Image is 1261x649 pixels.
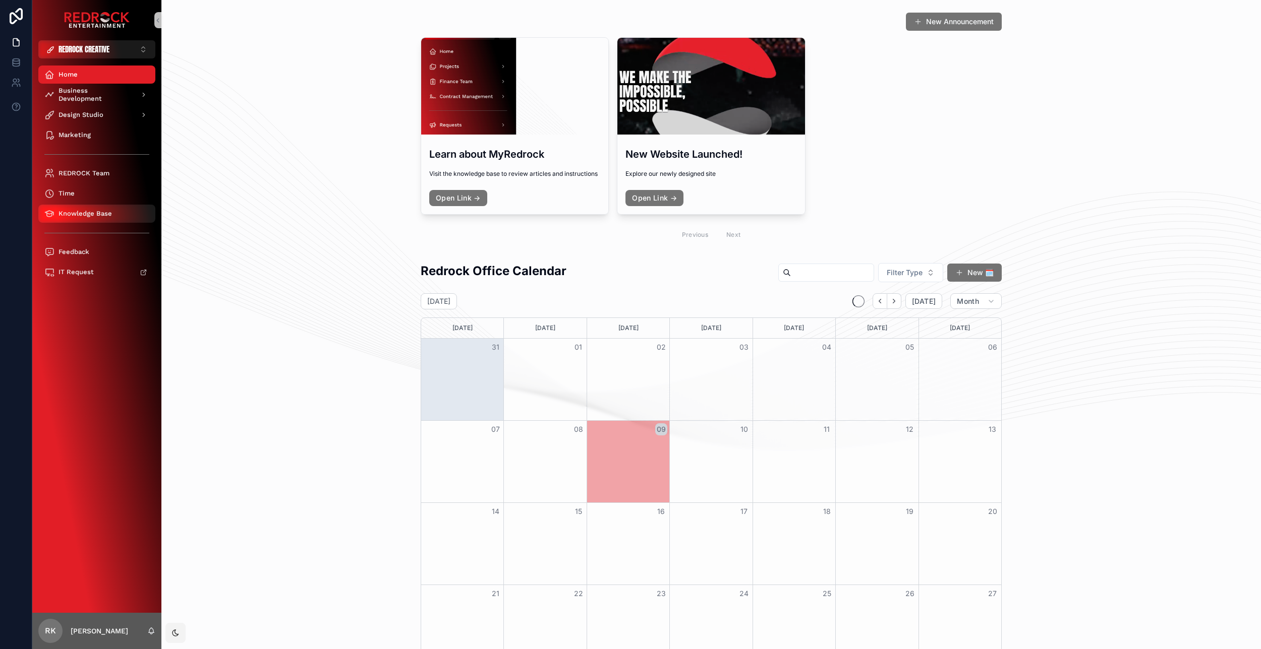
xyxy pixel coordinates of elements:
[671,318,751,338] div: [DATE]
[38,66,155,84] a: Home
[947,264,1002,282] button: New 🗓️
[505,318,585,338] div: [DATE]
[59,131,91,139] span: Marketing
[904,505,916,517] button: 19
[655,423,667,435] button: 09
[38,126,155,144] a: Marketing
[950,293,1002,309] button: Month
[905,293,942,309] button: [DATE]
[59,210,112,218] span: Knowledge Base
[837,318,916,338] div: [DATE]
[427,296,450,306] h2: [DATE]
[821,341,833,353] button: 04
[489,588,501,600] button: 21
[429,190,487,206] a: Open Link →
[38,164,155,182] a: REDROCK Team
[59,111,103,119] span: Design Studio
[912,297,936,306] span: [DATE]
[32,58,161,294] div: scrollable content
[423,318,502,338] div: [DATE]
[655,505,667,517] button: 16
[64,12,130,28] img: App logo
[887,293,901,309] button: Next
[59,248,89,256] span: Feedback
[617,38,805,135] div: Screenshot-2025-08-19-at-10.28.09-AM.png
[878,263,943,282] button: Select Button
[617,37,805,215] a: New Website Launched!Explore our newly designed siteOpen Link →
[987,423,999,435] button: 13
[38,86,155,104] a: Business Development
[572,423,585,435] button: 08
[421,37,609,215] a: Learn about MyRedrockVisit the knowledge base to review articles and instructionsOpen Link →
[821,505,833,517] button: 18
[904,341,916,353] button: 05
[738,588,750,600] button: 24
[572,588,585,600] button: 22
[572,505,585,517] button: 15
[59,268,94,276] span: IT Request
[489,341,501,353] button: 31
[429,147,600,162] h3: Learn about MyRedrock
[904,423,916,435] button: 12
[59,44,109,54] span: REDROCK CREATIVE
[38,205,155,223] a: Knowledge Base
[489,505,501,517] button: 14
[38,263,155,281] a: IT Request
[429,170,600,178] span: Visit the knowledge base to review articles and instructions
[738,423,750,435] button: 10
[38,40,155,58] button: Select Button
[421,263,566,279] h2: Redrock Office Calendar
[589,318,668,338] div: [DATE]
[738,341,750,353] button: 03
[957,297,979,306] span: Month
[821,423,833,435] button: 11
[755,318,834,338] div: [DATE]
[655,588,667,600] button: 23
[738,505,750,517] button: 17
[38,243,155,261] a: Feedback
[625,190,683,206] a: Open Link →
[572,341,585,353] button: 01
[921,318,1000,338] div: [DATE]
[421,38,608,135] div: Screenshot-2025-08-19-at-2.09.49-PM.png
[45,625,56,637] span: RK
[38,184,155,203] a: Time
[71,626,128,636] p: [PERSON_NAME]
[821,588,833,600] button: 25
[38,106,155,124] a: Design Studio
[906,13,1002,31] button: New Announcement
[625,170,796,178] span: Explore our newly designed site
[59,169,109,177] span: REDROCK Team
[489,423,501,435] button: 07
[59,71,78,79] span: Home
[59,189,75,198] span: Time
[904,588,916,600] button: 26
[987,505,999,517] button: 20
[887,268,923,278] span: Filter Type
[625,147,796,162] h3: New Website Launched!
[873,293,887,309] button: Back
[987,588,999,600] button: 27
[655,341,667,353] button: 02
[987,341,999,353] button: 06
[59,87,132,103] span: Business Development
